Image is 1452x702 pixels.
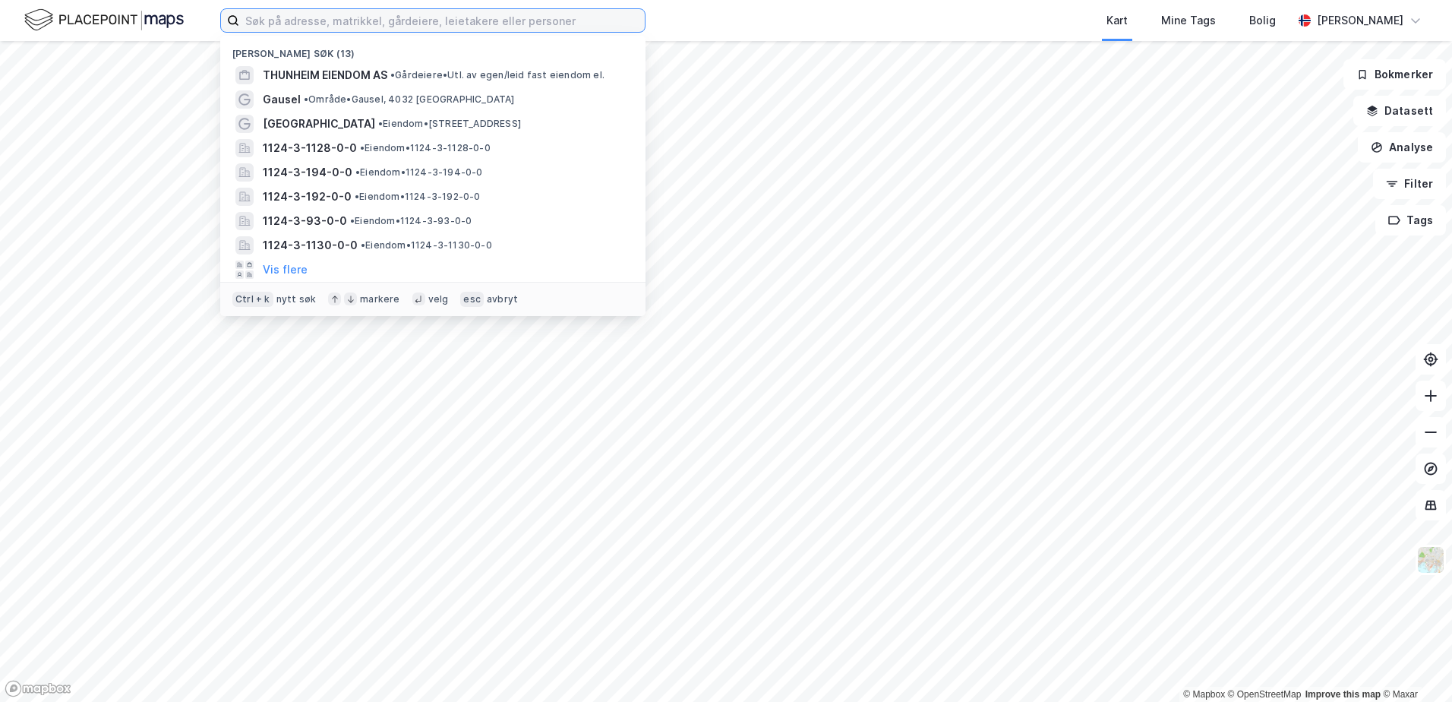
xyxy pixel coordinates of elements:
[263,66,387,84] span: THUNHEIM EIENDOM AS
[355,166,483,179] span: Eiendom • 1124-3-194-0-0
[1376,629,1452,702] div: Kontrollprogram for chat
[263,236,358,255] span: 1124-3-1130-0-0
[487,293,518,305] div: avbryt
[1183,689,1225,700] a: Mapbox
[390,69,395,81] span: •
[276,293,317,305] div: nytt søk
[263,163,352,182] span: 1124-3-194-0-0
[360,293,399,305] div: markere
[460,292,484,307] div: esc
[378,118,383,129] span: •
[1249,11,1276,30] div: Bolig
[304,93,515,106] span: Område • Gausel, 4032 [GEOGRAPHIC_DATA]
[1305,689,1381,700] a: Improve this map
[24,7,184,33] img: logo.f888ab2527a4732fd821a326f86c7f29.svg
[239,9,645,32] input: Søk på adresse, matrikkel, gårdeiere, leietakere eller personer
[1358,132,1446,163] button: Analyse
[263,115,375,133] span: [GEOGRAPHIC_DATA]
[355,191,481,203] span: Eiendom • 1124-3-192-0-0
[1106,11,1128,30] div: Kart
[232,292,273,307] div: Ctrl + k
[361,239,365,251] span: •
[1373,169,1446,199] button: Filter
[1376,629,1452,702] iframe: Chat Widget
[350,215,472,227] span: Eiendom • 1124-3-93-0-0
[1228,689,1302,700] a: OpenStreetMap
[263,212,347,230] span: 1124-3-93-0-0
[1353,96,1446,126] button: Datasett
[304,93,308,105] span: •
[1416,545,1445,574] img: Z
[378,118,521,130] span: Eiendom • [STREET_ADDRESS]
[5,680,71,697] a: Mapbox homepage
[263,139,357,157] span: 1124-3-1128-0-0
[220,36,646,63] div: [PERSON_NAME] søk (13)
[1343,59,1446,90] button: Bokmerker
[355,166,360,178] span: •
[263,261,308,279] button: Vis flere
[263,188,352,206] span: 1124-3-192-0-0
[428,293,449,305] div: velg
[360,142,365,153] span: •
[1375,205,1446,236] button: Tags
[1161,11,1216,30] div: Mine Tags
[360,142,491,154] span: Eiendom • 1124-3-1128-0-0
[361,239,492,251] span: Eiendom • 1124-3-1130-0-0
[355,191,359,202] span: •
[350,215,355,226] span: •
[1317,11,1403,30] div: [PERSON_NAME]
[390,69,604,81] span: Gårdeiere • Utl. av egen/leid fast eiendom el.
[263,90,301,109] span: Gausel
